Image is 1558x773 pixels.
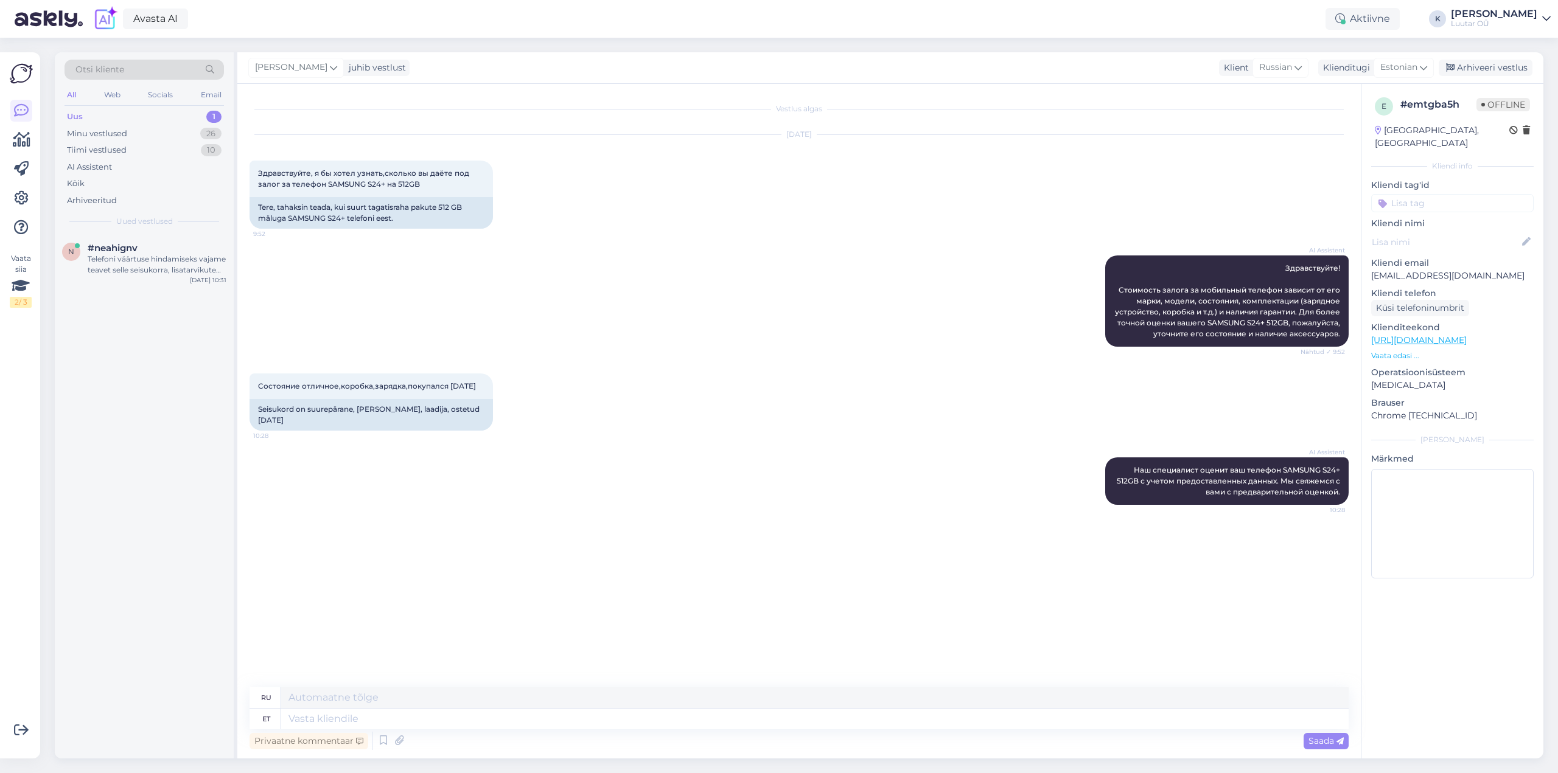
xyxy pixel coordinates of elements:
[145,87,175,103] div: Socials
[255,61,327,74] span: [PERSON_NAME]
[200,128,222,140] div: 26
[250,197,493,229] div: Tere, tahaksin teada, kui suurt tagatisraha pakute 512 GB mäluga SAMSUNG S24+ telefoni eest.
[88,243,138,254] span: #neahignv
[198,87,224,103] div: Email
[1371,194,1534,212] input: Lisa tag
[1371,452,1534,465] p: Märkmed
[65,87,79,103] div: All
[67,128,127,140] div: Minu vestlused
[1371,257,1534,269] p: Kliendi email
[201,144,222,156] div: 10
[1371,287,1534,300] p: Kliendi telefon
[102,87,123,103] div: Web
[1371,269,1534,282] p: [EMAIL_ADDRESS][DOMAIN_NAME]
[67,178,85,190] div: Kõik
[1326,8,1400,30] div: Aktiivne
[1371,379,1534,392] p: [MEDICAL_DATA]
[1371,321,1534,334] p: Klienditeekond
[1371,179,1534,192] p: Kliendi tag'id
[1259,61,1292,74] span: Russian
[1308,735,1344,746] span: Saada
[1299,347,1345,356] span: Nähtud ✓ 9:52
[250,399,493,431] div: Seisukord on suurepärane, [PERSON_NAME], laadija, ostetud [DATE]
[1371,161,1534,172] div: Kliendi info
[258,381,476,390] span: Состояние отличное,коробка,зарядка,покупался [DATE]
[1219,61,1249,74] div: Klient
[1400,97,1476,112] div: # emtgba5h
[1371,217,1534,230] p: Kliendi nimi
[1451,9,1551,29] a: [PERSON_NAME]Luutar OÜ
[1476,98,1530,111] span: Offline
[1375,124,1509,150] div: [GEOGRAPHIC_DATA], [GEOGRAPHIC_DATA]
[262,709,270,729] div: et
[1371,300,1469,316] div: Küsi telefoninumbrit
[258,168,471,189] span: Здравствуйте, я бы хотел узнать,сколько вы даёте под залог за телефон SAMSUNG S24+ на 512GB
[67,144,127,156] div: Tiimi vestlused
[1372,235,1520,249] input: Lisa nimi
[1371,397,1534,409] p: Brauser
[68,247,74,256] span: n
[67,161,112,173] div: AI Assistent
[1371,409,1534,422] p: Chrome [TECHNICAL_ID]
[250,103,1349,114] div: Vestlus algas
[1299,505,1345,515] span: 10:28
[1318,61,1370,74] div: Klienditugi
[250,129,1349,140] div: [DATE]
[10,253,32,308] div: Vaata siia
[1439,60,1532,76] div: Arhiveeri vestlus
[1371,366,1534,379] p: Operatsioonisüsteem
[250,733,368,749] div: Privaatne kommentaar
[10,297,32,308] div: 2 / 3
[1299,246,1345,255] span: AI Assistent
[1451,9,1537,19] div: [PERSON_NAME]
[67,195,117,207] div: Arhiveeritud
[1299,448,1345,457] span: AI Assistent
[1371,350,1534,361] p: Vaata edasi ...
[1429,10,1446,27] div: K
[190,276,226,285] div: [DATE] 10:31
[88,254,226,276] div: Telefoni väärtuse hindamiseks vajame teavet selle seisukorra, lisatarvikute (laadija, [PERSON_NAM...
[10,62,33,85] img: Askly Logo
[75,63,124,76] span: Otsi kliente
[1451,19,1537,29] div: Luutar OÜ
[261,687,271,708] div: ru
[67,111,83,123] div: Uus
[1371,434,1534,445] div: [PERSON_NAME]
[206,111,222,123] div: 1
[253,431,299,440] span: 10:28
[116,216,173,227] span: Uued vestlused
[1115,263,1342,338] span: Здравствуйте! Стоимость залога за мобильный телефон зависит от его марки, модели, состояния, комп...
[344,61,406,74] div: juhib vestlust
[1380,61,1417,74] span: Estonian
[1382,102,1386,111] span: e
[1371,335,1467,345] a: [URL][DOMAIN_NAME]
[123,9,188,29] a: Avasta AI
[253,229,299,238] span: 9:52
[93,6,118,32] img: explore-ai
[1117,465,1342,496] span: Наш специалист оценит ваш телефон SAMSUNG S24+ 512GB с учетом предоставленных данных. Мы свяжемся...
